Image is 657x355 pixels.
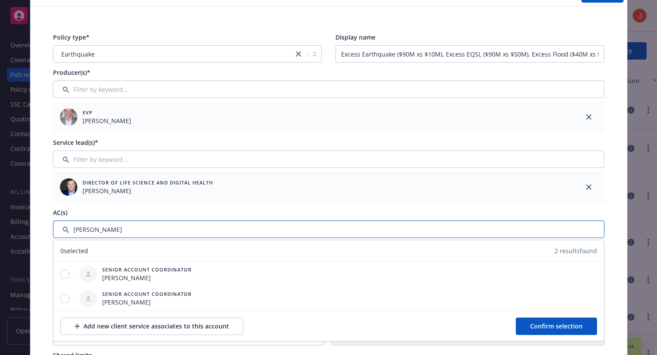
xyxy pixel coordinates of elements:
span: Director of Life Science and Digital Health [83,179,213,186]
span: Earthquake [61,50,95,59]
input: Filter by keyword... [53,80,604,98]
span: Producer(s)* [53,68,90,77]
span: 2 results found [554,246,597,255]
input: Filter by keyword... [53,151,604,168]
span: EVP [83,109,131,116]
span: Display name [335,33,375,41]
span: Earthquake [58,50,289,59]
span: Policy type* [53,33,90,41]
a: close [293,49,304,59]
span: [PERSON_NAME] [102,273,192,282]
span: Senior Account Coordinator [102,290,192,298]
span: Confirm selection [530,322,583,330]
a: close [584,112,594,122]
span: [PERSON_NAME] [102,298,192,307]
button: Add new client service associates to this account [60,318,243,335]
span: Service lead(s)* [53,138,98,147]
span: [PERSON_NAME] [83,116,131,125]
span: 0 selected [60,246,88,255]
button: Confirm selection [516,318,597,335]
input: Filter by keyword... [53,221,604,238]
span: AC(s) [53,208,67,217]
div: Add new client service associates to this account [75,318,229,335]
span: Senior Account Coordinator [102,266,192,273]
img: employee photo [60,178,77,196]
a: close [584,182,594,192]
img: employee photo [60,108,77,126]
span: [PERSON_NAME] [83,186,213,195]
